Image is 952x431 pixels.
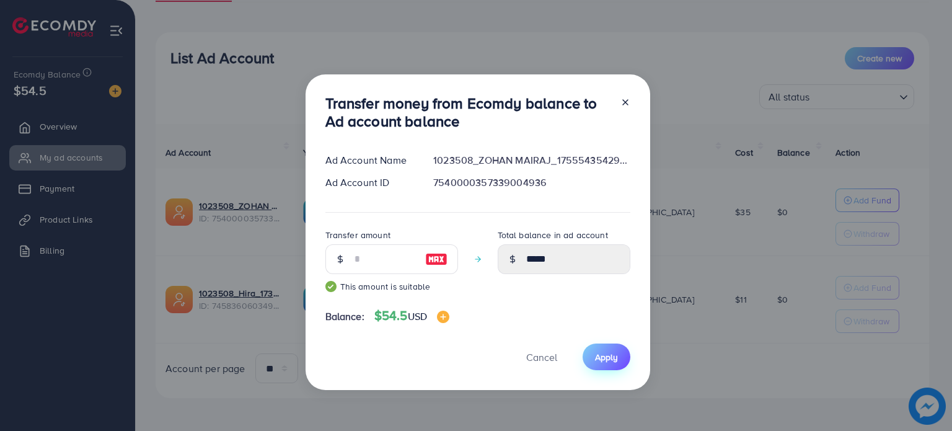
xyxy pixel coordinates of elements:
button: Apply [583,344,630,370]
label: Transfer amount [325,229,390,241]
span: Cancel [526,350,557,364]
button: Cancel [511,344,573,370]
h3: Transfer money from Ecomdy balance to Ad account balance [325,94,610,130]
small: This amount is suitable [325,280,458,293]
img: image [437,311,449,323]
span: Balance: [325,309,364,324]
div: Ad Account ID [315,176,424,190]
img: image [425,252,447,267]
div: 1023508_ZOHAN MAIRAJ_1755543542948 [423,153,640,167]
img: guide [325,281,337,292]
label: Total balance in ad account [498,229,608,241]
span: USD [408,309,427,323]
span: Apply [595,351,618,363]
div: Ad Account Name [315,153,424,167]
div: 7540000357339004936 [423,176,640,190]
h4: $54.5 [374,308,449,324]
